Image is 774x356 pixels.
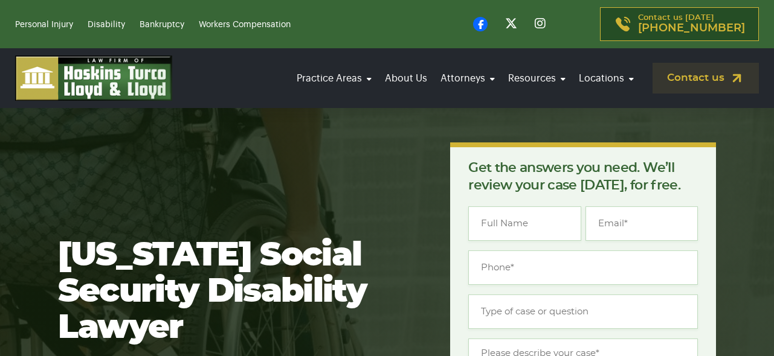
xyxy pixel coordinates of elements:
[505,62,569,95] a: Resources
[199,21,291,29] a: Workers Compensation
[437,62,498,95] a: Attorneys
[468,250,698,285] input: Phone*
[15,56,172,101] img: logo
[293,62,375,95] a: Practice Areas
[600,7,759,41] a: Contact us [DATE][PHONE_NUMBER]
[58,238,412,346] h1: [US_STATE] Social Security Disability Lawyer
[468,206,581,241] input: Full Name
[468,159,698,194] p: Get the answers you need. We’ll review your case [DATE], for free.
[575,62,637,95] a: Locations
[638,22,745,34] span: [PHONE_NUMBER]
[15,21,73,29] a: Personal Injury
[638,14,745,34] p: Contact us [DATE]
[653,63,759,94] a: Contact us
[585,206,698,241] input: Email*
[88,21,125,29] a: Disability
[381,62,431,95] a: About Us
[140,21,184,29] a: Bankruptcy
[468,294,698,329] input: Type of case or question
